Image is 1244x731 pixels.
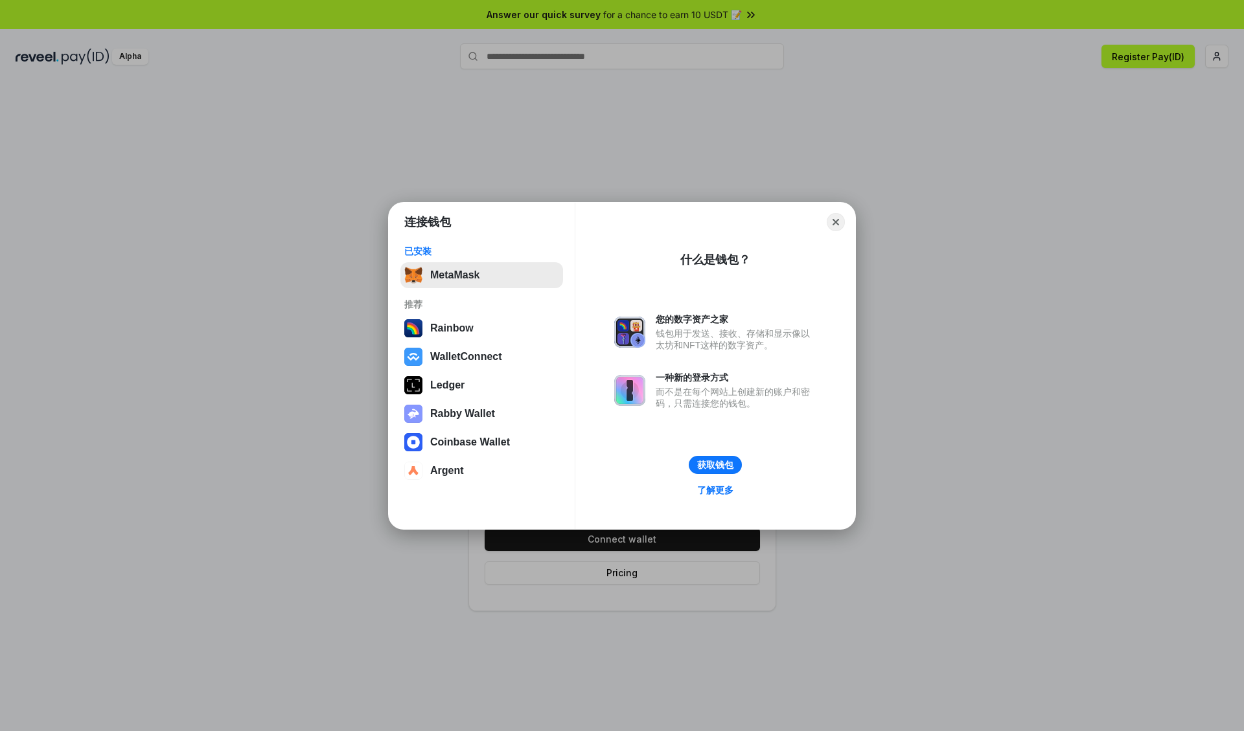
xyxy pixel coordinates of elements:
[400,372,563,398] button: Ledger
[430,436,510,448] div: Coinbase Wallet
[430,322,474,334] div: Rainbow
[400,458,563,484] button: Argent
[680,252,750,267] div: 什么是钱包？
[404,376,422,394] img: svg+xml,%3Csvg%20xmlns%3D%22http%3A%2F%2Fwww.w3.org%2F2000%2Fsvg%22%20width%3D%2228%22%20height%3...
[430,379,465,391] div: Ledger
[614,317,645,348] img: svg+xml,%3Csvg%20xmlns%3D%22http%3A%2F%2Fwww.w3.org%2F2000%2Fsvg%22%20fill%3D%22none%22%20viewBox...
[404,214,451,230] h1: 连接钱包
[656,372,816,383] div: 一种新的登录方式
[656,328,816,351] div: 钱包用于发送、接收、存储和显示像以太坊和NFT这样的数字资产。
[400,429,563,455] button: Coinbase Wallet
[614,375,645,406] img: svg+xml,%3Csvg%20xmlns%3D%22http%3A%2F%2Fwww.w3.org%2F2000%2Fsvg%22%20fill%3D%22none%22%20viewBox...
[404,405,422,423] img: svg+xml,%3Csvg%20xmlns%3D%22http%3A%2F%2Fwww.w3.org%2F2000%2Fsvg%22%20fill%3D%22none%22%20viewBox...
[404,245,559,257] div: 已安装
[697,459,733,471] div: 获取钱包
[689,482,741,499] a: 了解更多
[404,348,422,366] img: svg+xml,%3Csvg%20width%3D%2228%22%20height%3D%2228%22%20viewBox%3D%220%200%2028%2028%22%20fill%3D...
[400,315,563,341] button: Rainbow
[689,456,742,474] button: 获取钱包
[404,298,559,310] div: 推荐
[430,408,495,420] div: Rabby Wallet
[656,313,816,325] div: 您的数字资产之家
[404,433,422,451] img: svg+xml,%3Csvg%20width%3D%2228%22%20height%3D%2228%22%20viewBox%3D%220%200%2028%2028%22%20fill%3D...
[430,465,464,477] div: Argent
[400,401,563,427] button: Rabby Wallet
[404,266,422,284] img: svg+xml,%3Csvg%20fill%3D%22none%22%20height%3D%2233%22%20viewBox%3D%220%200%2035%2033%22%20width%...
[827,213,845,231] button: Close
[400,262,563,288] button: MetaMask
[404,462,422,480] img: svg+xml,%3Csvg%20width%3D%2228%22%20height%3D%2228%22%20viewBox%3D%220%200%2028%2028%22%20fill%3D...
[400,344,563,370] button: WalletConnect
[430,269,479,281] div: MetaMask
[656,386,816,409] div: 而不是在每个网站上创建新的账户和密码，只需连接您的钱包。
[404,319,422,337] img: svg+xml,%3Csvg%20width%3D%22120%22%20height%3D%22120%22%20viewBox%3D%220%200%20120%20120%22%20fil...
[430,351,502,363] div: WalletConnect
[697,484,733,496] div: 了解更多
